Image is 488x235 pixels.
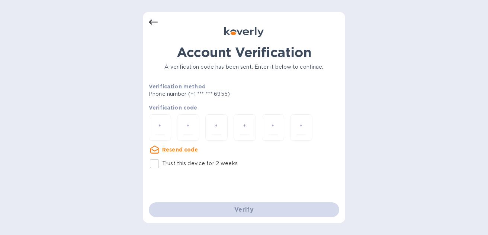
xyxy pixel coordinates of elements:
b: Verification method [149,84,206,89]
p: Phone number (+1 *** *** 6955) [149,90,287,98]
h1: Account Verification [149,45,339,60]
p: Trust this device for 2 weeks [162,160,238,167]
u: Resend code [162,147,198,153]
p: Verification code [149,104,339,111]
p: A verification code has been sent. Enter it below to continue. [149,63,339,71]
